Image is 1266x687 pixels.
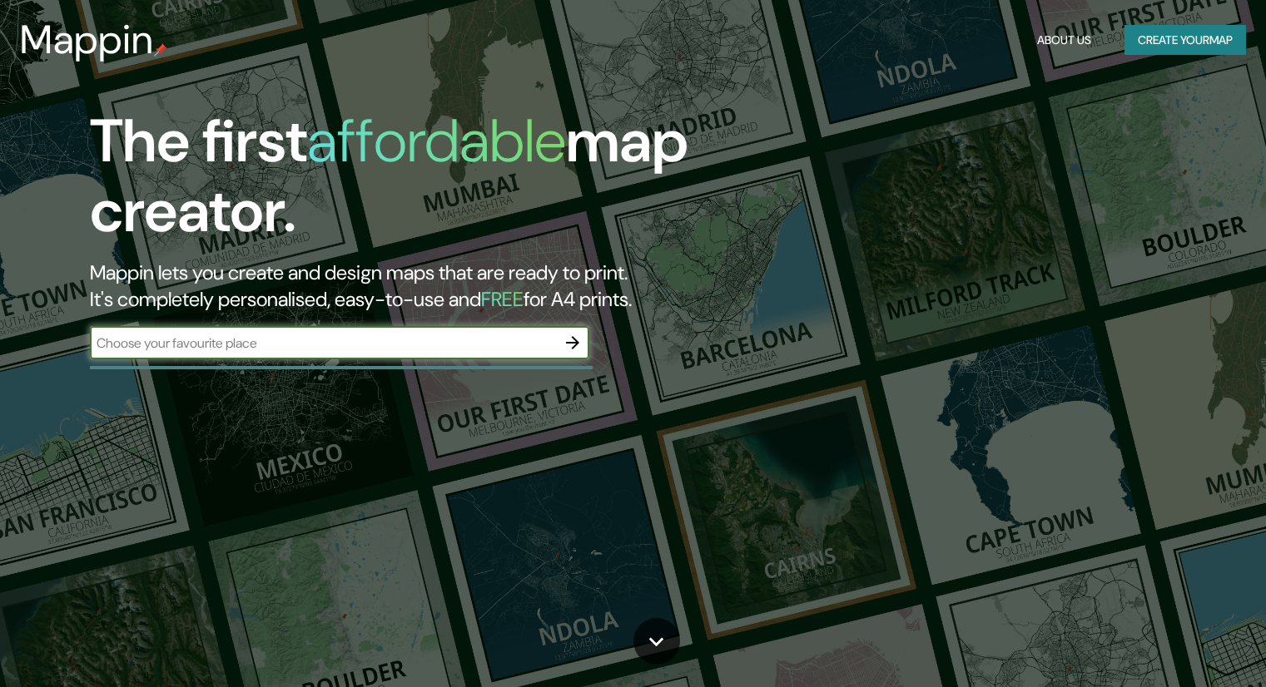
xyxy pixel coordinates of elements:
[90,334,556,353] input: Choose your favourite place
[481,286,524,312] h5: FREE
[90,106,723,259] h1: The first map creator.
[154,43,167,57] img: mappin-pin
[1125,25,1246,56] button: Create yourmap
[20,17,154,63] h3: Mappin
[307,102,566,180] h1: affordable
[90,259,723,313] h2: Mappin lets you create and design maps that are ready to print. It's completely personalised, eas...
[1030,25,1098,56] button: About Us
